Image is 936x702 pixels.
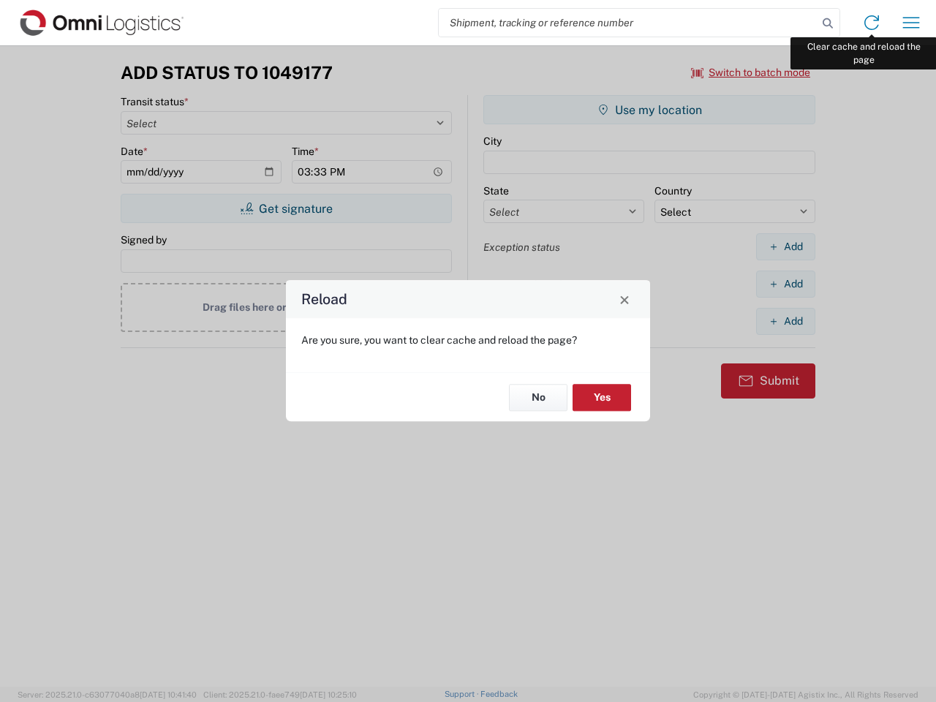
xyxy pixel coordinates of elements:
button: No [509,384,567,411]
h4: Reload [301,289,347,310]
button: Yes [573,384,631,411]
input: Shipment, tracking or reference number [439,9,818,37]
p: Are you sure, you want to clear cache and reload the page? [301,333,635,347]
button: Close [614,289,635,309]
